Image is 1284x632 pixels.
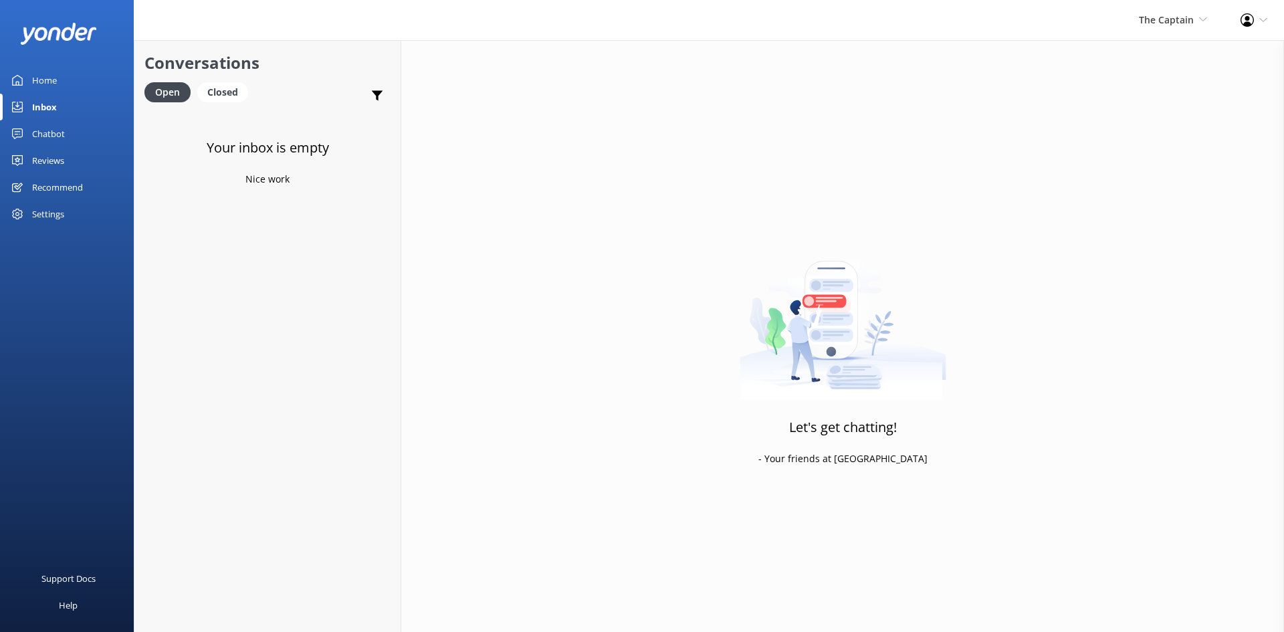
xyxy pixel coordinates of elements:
[1139,13,1194,26] span: The Captain
[32,120,65,147] div: Chatbot
[32,174,83,201] div: Recommend
[20,23,97,45] img: yonder-white-logo.png
[758,451,928,466] p: - Your friends at [GEOGRAPHIC_DATA]
[32,94,57,120] div: Inbox
[32,147,64,174] div: Reviews
[144,82,191,102] div: Open
[197,82,248,102] div: Closed
[144,50,391,76] h2: Conversations
[41,565,96,592] div: Support Docs
[789,417,897,438] h3: Let's get chatting!
[740,233,946,400] img: artwork of a man stealing a conversation from at giant smartphone
[59,592,78,619] div: Help
[245,172,290,187] p: Nice work
[144,84,197,99] a: Open
[32,201,64,227] div: Settings
[207,137,329,159] h3: Your inbox is empty
[32,67,57,94] div: Home
[197,84,255,99] a: Closed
